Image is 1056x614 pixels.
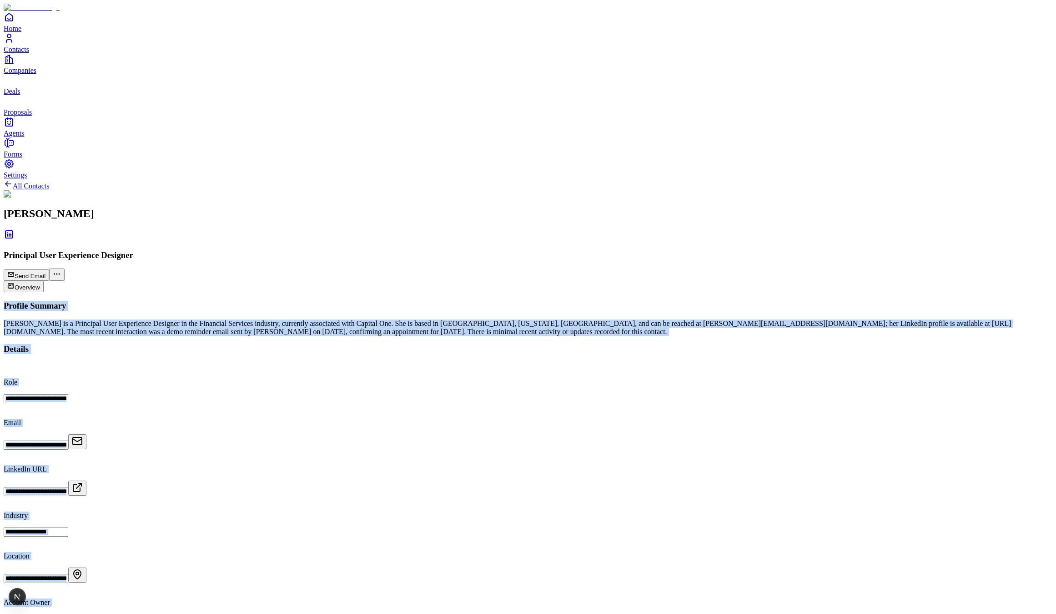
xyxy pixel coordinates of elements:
[49,269,65,281] button: More actions
[4,129,24,137] span: Agents
[4,269,49,281] button: Send Email
[4,208,1052,220] h2: [PERSON_NAME]
[4,33,1052,53] a: Contacts
[4,190,59,198] img: Niharika Mishra
[4,96,1052,116] a: proposals
[4,137,1052,158] a: Forms
[4,250,1052,260] h3: Principal User Experience Designer
[4,465,1052,473] p: LinkedIn URL
[4,171,27,179] span: Settings
[4,301,1052,311] h3: Profile Summary
[4,182,49,190] a: All Contacts
[4,150,22,158] span: Forms
[4,117,1052,137] a: Agents
[4,54,1052,74] a: Companies
[68,568,86,583] button: Open
[4,344,1052,354] h3: Details
[15,273,45,279] span: Send Email
[4,281,44,292] button: Overview
[68,434,86,449] button: Open
[68,481,86,496] button: Open
[4,320,1052,336] div: [PERSON_NAME] is a Principal User Experience Designer in the Financial Services industry, current...
[4,552,1052,560] p: Location
[4,25,21,32] span: Home
[4,87,20,95] span: Deals
[4,12,1052,32] a: Home
[4,108,32,116] span: Proposals
[4,75,1052,95] a: deals
[4,46,29,53] span: Contacts
[4,4,60,12] img: Item Brain Logo
[4,66,36,74] span: Companies
[4,158,1052,179] a: Settings
[4,599,1052,607] p: Account Owner
[4,419,1052,427] p: Email
[4,378,1052,386] p: Role
[4,512,1052,520] p: Industry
